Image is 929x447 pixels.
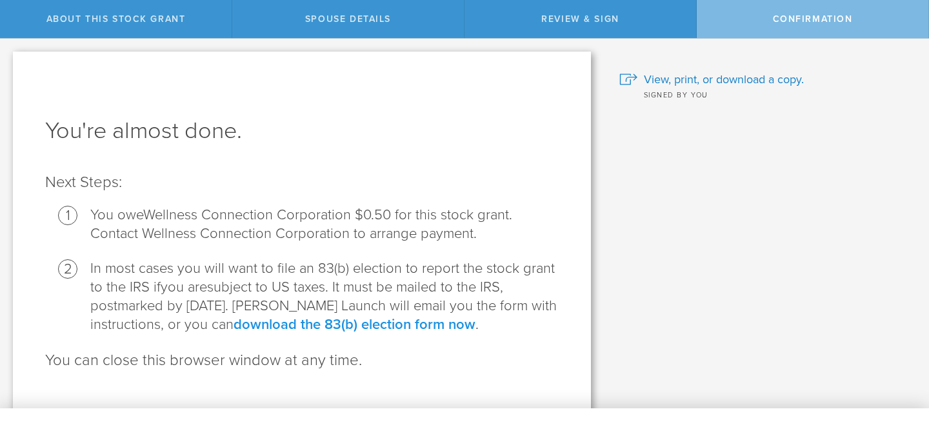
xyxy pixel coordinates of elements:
li: In most cases you will want to file an 83(b) election to report the stock grant to the IRS if sub... [90,259,559,334]
span: Spouse Details [305,14,391,25]
span: you are [161,279,207,295]
div: Signed by you [619,88,910,101]
span: Confirmation [773,14,853,25]
span: About this stock grant [46,14,186,25]
span: You owe [90,206,143,223]
a: download the 83(b) election form now [234,316,475,333]
p: Next Steps: [45,172,559,193]
span: Review & Sign [541,14,619,25]
span: View, print, or download a copy. [644,71,804,88]
h1: You're almost done. [45,115,559,146]
li: Wellness Connection Corporation $0.50 for this stock grant. Contact Wellness Connection Corporati... [90,206,559,243]
p: You can close this browser window at any time. [45,350,559,371]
